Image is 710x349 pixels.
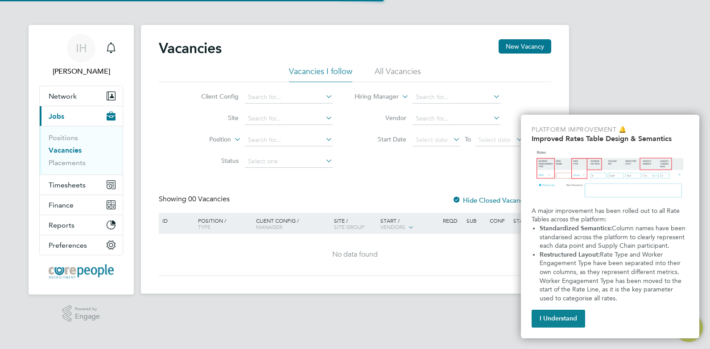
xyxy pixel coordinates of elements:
[441,213,464,228] div: Reqd
[532,310,585,328] button: I Understand
[245,155,333,168] input: Select one
[487,213,511,228] div: Conf
[49,112,64,120] span: Jobs
[532,207,689,224] p: A major improvement has been rolled out to all Rate Tables across the platform:
[245,112,333,125] input: Search for...
[49,146,82,154] a: Vacancies
[49,158,86,167] a: Placements
[39,34,123,77] a: Go to account details
[39,264,123,278] a: Go to home page
[245,134,333,146] input: Search for...
[159,195,231,204] div: Showing
[29,25,134,295] nav: Main navigation
[191,213,254,234] div: Position /
[375,66,421,82] li: All Vacancies
[76,42,87,54] span: IH
[532,134,689,143] h2: Improved Rates Table Design & Semantics
[49,92,77,100] span: Network
[334,223,364,230] span: Site Group
[49,181,86,189] span: Timesheets
[188,195,230,204] span: 00 Vacancies
[289,66,352,82] li: Vacancies I follow
[49,201,74,209] span: Finance
[49,221,74,229] span: Reports
[49,264,114,278] img: corepeople-logo-retina.png
[540,251,600,258] strong: Restructured Layout:
[180,135,231,144] label: Position
[355,114,406,122] label: Vendor
[355,135,406,143] label: Start Date
[347,92,399,101] label: Hiring Manager
[159,39,222,57] h2: Vacancies
[462,133,474,145] span: To
[187,92,239,100] label: Client Config
[464,213,487,228] div: Sub
[49,241,87,249] span: Preferences
[198,223,211,230] span: Type
[75,313,100,320] span: Engage
[511,213,550,228] div: Status
[499,39,551,54] button: New Vacancy
[187,157,239,165] label: Status
[160,250,550,259] div: No data found
[540,224,612,232] strong: Standardized Semantics:
[254,213,332,234] div: Client Config /
[187,114,239,122] label: Site
[413,91,500,104] input: Search for...
[540,224,687,249] span: Column names have been standarised across the platform to clearly represent each data point and S...
[160,213,191,228] div: ID
[39,66,123,77] span: Irene Heafield
[380,223,405,230] span: Vendors
[532,146,689,203] img: Updated Rates Table Design & Semantics
[540,251,683,302] span: Rate Type and Worker Engagement Type have been separated into their own columns, as they represen...
[416,136,448,144] span: Select date
[413,112,500,125] input: Search for...
[332,213,379,234] div: Site /
[256,223,282,230] span: Manager
[75,305,100,313] span: Powered by
[479,136,511,144] span: Select date
[521,115,699,338] div: Improved Rate Table Semantics
[532,125,689,134] p: Platform Improvement 🔔
[49,133,78,142] a: Positions
[378,213,441,235] div: Start /
[245,91,333,104] input: Search for...
[452,196,532,204] label: Hide Closed Vacancies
